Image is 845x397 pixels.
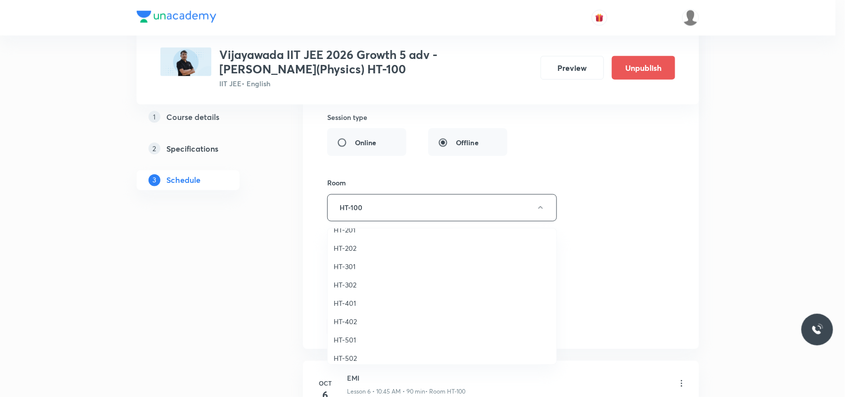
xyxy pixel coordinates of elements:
[334,225,550,235] span: HT-201
[334,243,550,253] span: HT-202
[334,353,550,363] span: HT-502
[334,316,550,327] span: HT-402
[334,298,550,308] span: HT-401
[334,261,550,272] span: HT-301
[334,280,550,290] span: HT-302
[334,335,550,345] span: HT-501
